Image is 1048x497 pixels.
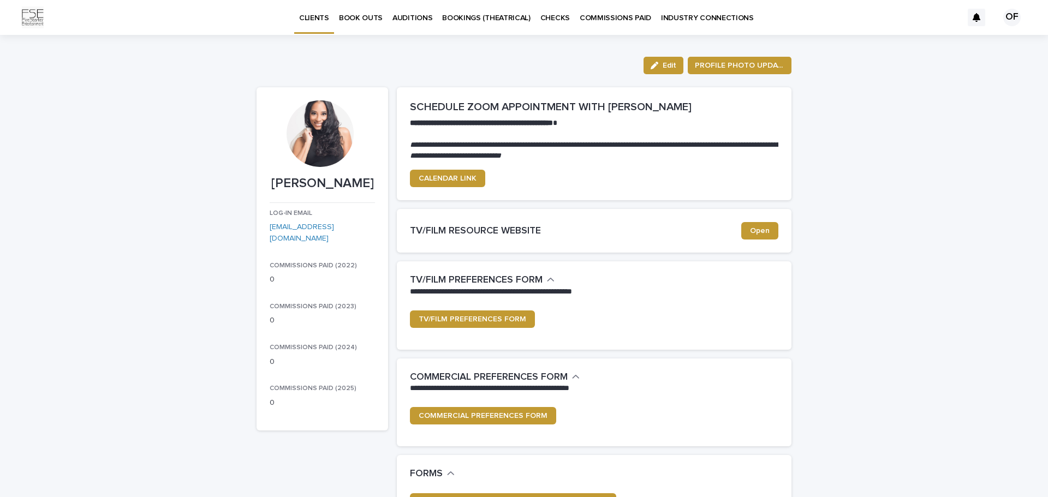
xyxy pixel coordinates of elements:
a: CALENDAR LINK [410,170,485,187]
div: OF [1003,9,1021,26]
h2: SCHEDULE ZOOM APPOINTMENT WITH [PERSON_NAME] [410,100,778,113]
button: FORMS [410,468,455,480]
p: 0 [270,274,375,285]
h2: TV/FILM RESOURCE WEBSITE [410,225,741,237]
span: PROFILE PHOTO UPDATE [695,60,784,71]
p: 0 [270,315,375,326]
span: COMMISSIONS PAID (2025) [270,385,356,392]
span: COMMERCIAL PREFERENCES FORM [419,412,547,420]
span: COMMISSIONS PAID (2023) [270,303,356,310]
p: [PERSON_NAME] [270,176,375,191]
span: COMMISSIONS PAID (2024) [270,344,357,351]
a: TV/FILM PREFERENCES FORM [410,310,535,328]
span: LOG-IN EMAIL [270,210,312,217]
span: Edit [663,62,676,69]
a: Open [741,222,778,239]
button: TV/FILM PREFERENCES FORM [410,274,555,286]
span: TV/FILM PREFERENCES FORM [419,315,526,323]
span: Open [750,227,770,235]
span: CALENDAR LINK [419,175,477,182]
button: Edit [644,57,683,74]
button: COMMERCIAL PREFERENCES FORM [410,372,580,384]
button: PROFILE PHOTO UPDATE [688,57,791,74]
h2: COMMERCIAL PREFERENCES FORM [410,372,568,384]
h2: TV/FILM PREFERENCES FORM [410,274,543,286]
h2: FORMS [410,468,443,480]
a: COMMERCIAL PREFERENCES FORM [410,407,556,424]
img: Km9EesSdRbS9ajqhBzyo [22,7,44,28]
p: 0 [270,356,375,368]
span: COMMISSIONS PAID (2022) [270,262,357,269]
a: [EMAIL_ADDRESS][DOMAIN_NAME] [270,223,334,242]
p: 0 [270,397,375,409]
